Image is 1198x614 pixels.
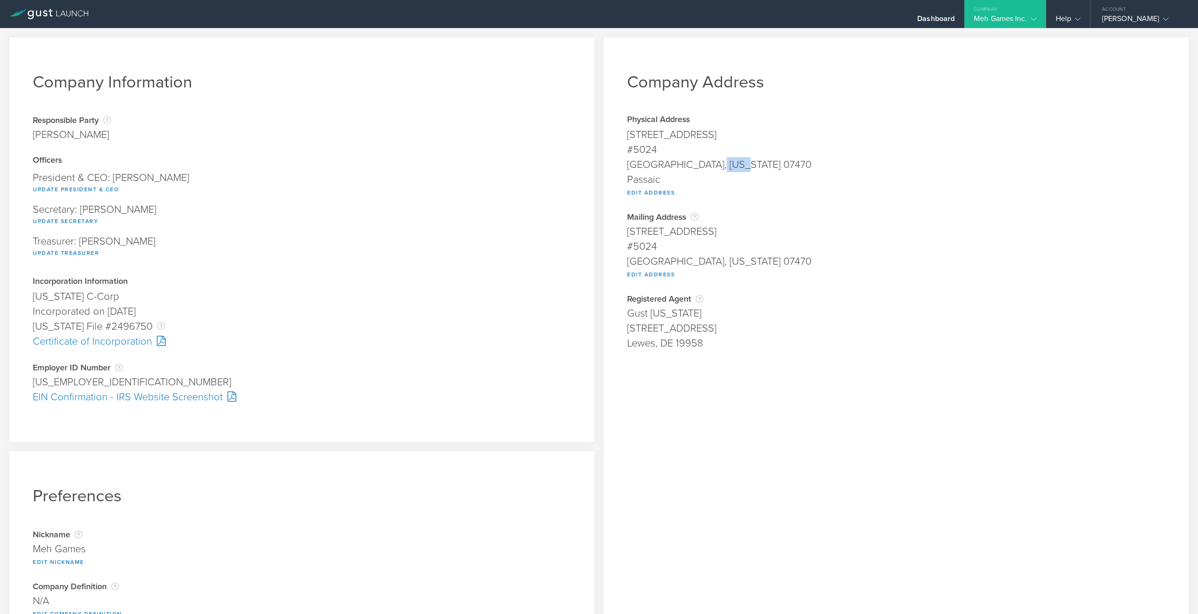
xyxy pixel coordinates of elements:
[627,116,1165,125] div: Physical Address
[33,247,99,259] button: Update Treasurer
[1102,14,1182,28] div: [PERSON_NAME]
[33,556,84,568] button: Edit Nickname
[627,224,1165,239] div: [STREET_ADDRESS]
[33,200,571,231] div: Secretary: [PERSON_NAME]
[33,363,571,372] div: Employer ID Number
[33,486,571,506] h1: Preferences
[33,277,571,287] div: Incorporation Information
[1056,14,1081,28] div: Help
[33,593,571,608] div: N/A
[627,127,1165,142] div: [STREET_ADDRESS]
[33,530,571,539] div: Nickname
[627,172,1165,187] div: Passaic
[33,542,571,556] div: Meh Games
[627,157,1165,172] div: [GEOGRAPHIC_DATA], [US_STATE] 07470
[627,187,675,198] button: Edit Address
[627,294,1165,303] div: Registered Agent
[33,184,119,195] button: Update President & CEO
[33,72,571,92] h1: Company Information
[33,319,571,334] div: [US_STATE] File #2496750
[33,334,571,349] div: Certificate of Incorporation
[627,239,1165,254] div: #5024
[33,168,571,200] div: President & CEO: [PERSON_NAME]
[33,375,571,390] div: [US_EMPLOYER_IDENTIFICATION_NUMBER]
[33,216,98,227] button: Update Secretary
[33,582,571,591] div: Company Definition
[627,336,1165,351] div: Lewes, DE 19958
[33,127,111,142] div: [PERSON_NAME]
[627,306,1165,321] div: Gust [US_STATE]
[33,156,571,166] div: Officers
[33,289,571,304] div: [US_STATE] C-Corp
[33,231,571,263] div: Treasurer: [PERSON_NAME]
[33,116,111,125] div: Responsible Party
[627,254,1165,269] div: [GEOGRAPHIC_DATA], [US_STATE] 07470
[627,72,1165,92] h1: Company Address
[33,390,571,405] div: EIN Confirmation - IRS Website Screenshot
[917,14,955,28] div: Dashboard
[627,142,1165,157] div: #5024
[627,321,1165,336] div: [STREET_ADDRESS]
[627,212,1165,222] div: Mailing Address
[33,304,571,319] div: Incorporated on [DATE]
[627,269,675,280] button: Edit Address
[974,14,1036,28] div: Meh Games Inc.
